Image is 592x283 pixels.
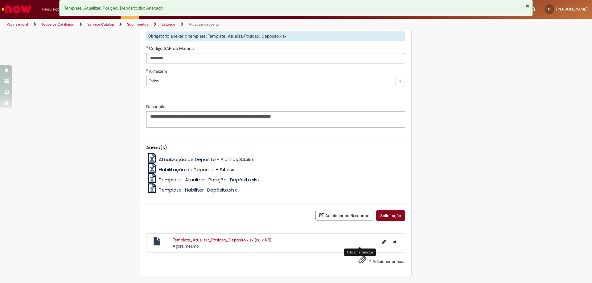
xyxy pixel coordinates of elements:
[149,68,168,74] span: Armazém
[173,243,199,249] span: Agora mesmo
[372,259,405,264] span: Adicionar anexos
[146,176,260,183] a: Template_Atualizar_Posição_Depósito.xlsx
[87,22,114,27] a: Service Catalog
[159,166,234,173] span: Habilitação de Depósito - S4.xlsx
[556,6,587,12] span: [PERSON_NAME]
[376,210,405,221] button: Solicitação
[146,166,234,173] a: Habilitação de Depósito - S4.xlsx
[146,31,405,41] div: Obrigatório anexar o template: Template_AtualizarPosicao_Deposito.xlsx
[146,46,149,48] span: Obrigatório Preenchido
[189,22,219,27] a: Atualizar depósito
[146,111,405,128] textarea: Descrição
[146,69,149,71] span: Obrigatório Preenchido
[548,7,551,11] span: TS
[315,210,373,221] button: Adicionar ao Rascunho
[146,145,405,150] h5: Anexo(s)
[41,22,74,27] a: Todos os Catálogos
[146,156,254,163] a: Atualização de Depósito - Plantas S4.xlsx
[7,22,28,27] a: Página inicial
[42,6,64,12] span: Requisições
[357,254,368,268] button: Adicionar anexos
[379,237,390,247] button: Editar nome de arquivo Template_Atualizar_Posição_Depósito.xlsx
[146,187,237,193] a: Template_Habilitar_Depósito.xlsx
[159,156,254,163] span: Atualização de Depósito - Plantas S4.xlsx
[64,5,163,11] span: Template_Atualizar_Posição_Depósito.xlsx Anexado
[146,104,167,109] span: Descrição
[525,3,529,8] button: Fechar Notificação
[1,3,32,15] img: ServiceNow
[127,22,148,27] a: Suprimentos
[173,237,271,243] a: Template_Atualizar_Posição_Depósito.xlsx (28.2 KB)
[162,22,175,27] a: Estoque
[159,187,237,193] span: Template_Habilitar_Depósito.xlsx
[344,249,376,256] div: Adicionar anexos
[173,243,199,249] time: 01/10/2025 14:47:44
[149,76,393,86] span: Todos
[146,53,405,63] input: Codigo SAP do Material
[389,237,400,247] button: Excluir Template_Atualizar_Posição_Depósito.xlsx
[5,19,390,30] ul: Trilhas de página
[159,176,260,183] span: Template_Atualizar_Posição_Depósito.xlsx
[149,46,196,51] span: Codigo SAP do Material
